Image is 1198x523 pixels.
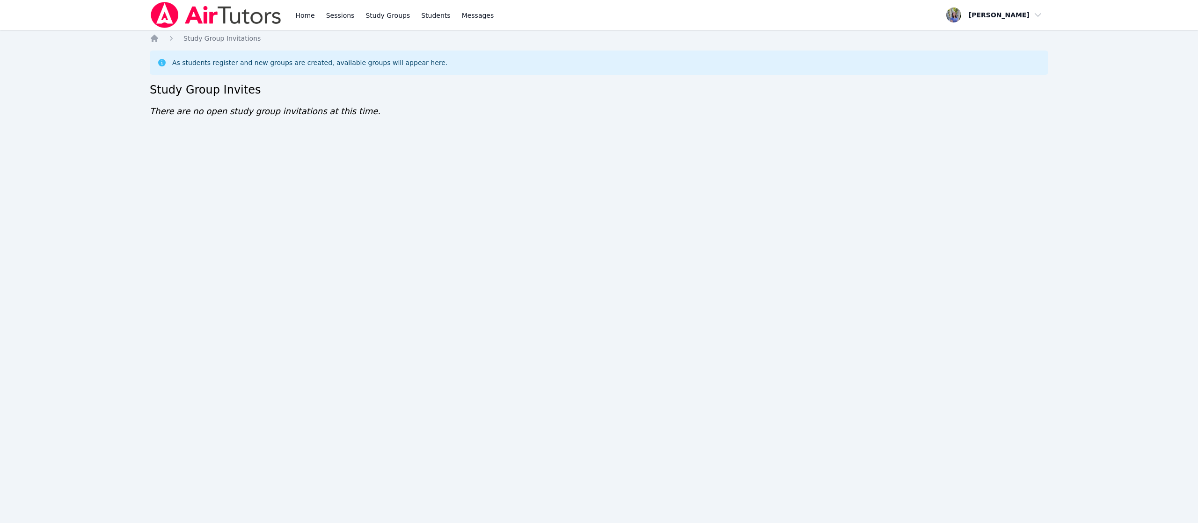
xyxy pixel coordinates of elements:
h2: Study Group Invites [150,82,1048,97]
span: There are no open study group invitations at this time. [150,106,380,116]
nav: Breadcrumb [150,34,1048,43]
div: As students register and new groups are created, available groups will appear here. [172,58,447,67]
a: Study Group Invitations [183,34,261,43]
img: Air Tutors [150,2,282,28]
span: Messages [462,11,494,20]
span: Study Group Invitations [183,35,261,42]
